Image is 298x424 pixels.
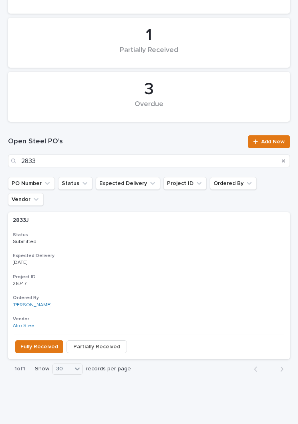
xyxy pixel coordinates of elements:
span: Partially Received [73,343,120,351]
div: 30 [53,364,72,374]
p: 1 of 1 [8,359,32,379]
button: Ordered By [210,177,257,190]
a: 2833J2833J StatusSubmittedExpected Delivery[DATE]Project ID2674726747 Ordered By[PERSON_NAME] Ven... [8,212,290,359]
button: Vendor [8,193,44,206]
button: Status [58,177,93,190]
p: 26747 [13,279,28,287]
h3: Project ID [13,274,285,280]
a: [PERSON_NAME] [13,302,51,308]
div: Overdue [22,100,276,117]
span: Fully Received [20,343,58,351]
h3: Vendor [13,316,285,322]
h1: Open Steel PO's [8,137,243,147]
a: Add New [248,135,290,148]
div: 3 [22,79,276,99]
p: Submitted [13,239,80,245]
button: Partially Received [66,340,127,353]
button: Expected Delivery [96,177,160,190]
p: records per page [86,366,131,372]
p: 2833J [13,215,30,224]
button: PO Number [8,177,55,190]
p: [DATE] [13,260,80,265]
h3: Expected Delivery [13,253,285,259]
button: Next [269,366,290,373]
input: Search [8,155,290,167]
button: Project ID [163,177,207,190]
span: Add New [261,139,285,145]
h3: Status [13,232,285,238]
button: Fully Received [15,340,63,353]
h3: Ordered By [13,295,285,301]
p: Show [35,366,49,372]
button: Back [248,366,269,373]
div: Partially Received [22,46,276,63]
a: Alro Steel [13,323,36,329]
div: 1 [22,25,276,45]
